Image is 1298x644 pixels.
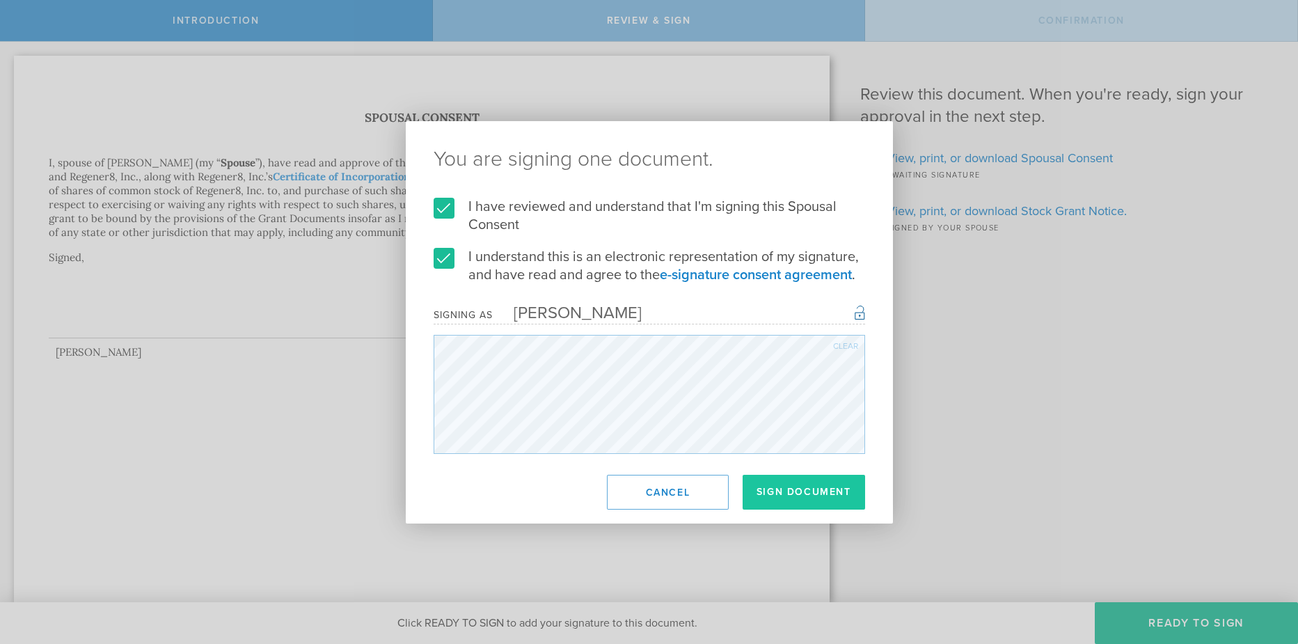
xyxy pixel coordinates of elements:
[434,149,865,170] ng-pluralize: You are signing one document.
[493,303,642,323] div: [PERSON_NAME]
[434,198,865,234] label: I have reviewed and understand that I'm signing this Spousal Consent
[434,248,865,284] label: I understand this is an electronic representation of my signature, and have read and agree to the .
[743,475,865,510] button: Sign Document
[660,267,852,283] a: e-signature consent agreement
[434,309,493,321] div: Signing as
[607,475,729,510] button: Cancel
